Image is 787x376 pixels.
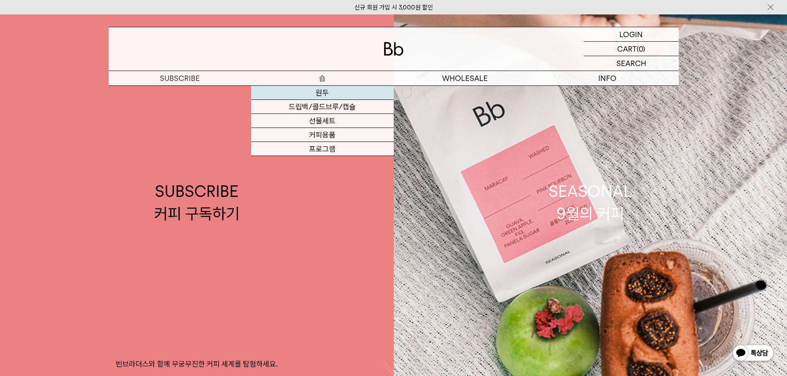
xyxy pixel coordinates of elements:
[584,27,679,42] a: LOGIN
[251,114,394,128] a: 선물세트
[354,4,433,11] a: 신규 회원 가입 시 3,000원 할인
[394,71,536,85] p: WHOLESALE
[732,344,775,364] img: 카카오톡 채널 1:1 채팅 버튼
[251,128,394,142] a: 커피용품
[549,180,632,224] div: SEASONAL 9월의 커피
[584,42,679,56] a: CART (0)
[251,142,394,156] a: 프로그램
[251,100,394,114] a: 드립백/콜드브루/캡슐
[154,180,240,224] div: SUBSCRIBE 커피 구독하기
[536,71,679,85] p: INFO
[109,71,251,85] a: SUBSCRIBE
[617,42,637,56] p: CART
[637,42,645,56] p: (0)
[616,56,646,71] p: SEARCH
[619,27,643,41] p: LOGIN
[251,86,394,100] a: 원두
[251,71,394,85] a: 숍
[384,42,404,56] img: 로고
